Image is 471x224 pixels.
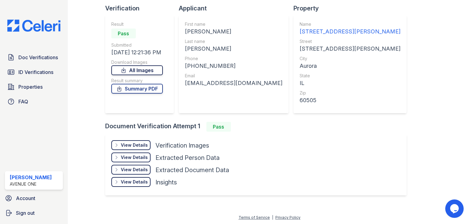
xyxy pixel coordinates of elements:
[18,54,58,61] span: Doc Verifications
[111,42,163,48] div: Submitted
[155,153,220,162] div: Extracted Person Data
[185,38,282,44] div: Last name
[275,215,301,220] a: Privacy Policy
[185,62,282,70] div: [PHONE_NUMBER]
[5,66,63,78] a: ID Verifications
[111,65,163,75] a: All Images
[2,207,65,219] a: Sign out
[300,79,400,87] div: IL
[10,174,52,181] div: [PERSON_NAME]
[300,96,400,105] div: 60505
[300,73,400,79] div: State
[185,27,282,36] div: [PERSON_NAME]
[206,122,231,132] div: Pass
[300,38,400,44] div: Street
[185,44,282,53] div: [PERSON_NAME]
[121,154,148,160] div: View Details
[300,44,400,53] div: [STREET_ADDRESS][PERSON_NAME]
[105,4,179,13] div: Verification
[5,81,63,93] a: Properties
[121,167,148,173] div: View Details
[18,68,53,76] span: ID Verifications
[300,62,400,70] div: Aurora
[121,179,148,185] div: View Details
[111,84,163,94] a: Summary PDF
[155,141,209,150] div: Verification Images
[272,215,273,220] div: |
[239,215,270,220] a: Terms of Service
[5,51,63,64] a: Doc Verifications
[300,21,400,27] div: Name
[155,178,177,187] div: Insights
[18,98,28,105] span: FAQ
[111,48,163,57] div: [DATE] 12:21:36 PM
[185,73,282,79] div: Email
[16,209,35,217] span: Sign out
[293,4,412,13] div: Property
[105,122,412,132] div: Document Verification Attempt 1
[300,90,400,96] div: Zip
[111,78,163,84] div: Result summary
[111,29,136,38] div: Pass
[121,142,148,148] div: View Details
[155,166,229,174] div: Extracted Document Data
[111,21,163,27] div: Result
[300,21,400,36] a: Name [STREET_ADDRESS][PERSON_NAME]
[179,4,293,13] div: Applicant
[445,199,465,218] iframe: chat widget
[185,79,282,87] div: [EMAIL_ADDRESS][DOMAIN_NAME]
[185,56,282,62] div: Phone
[185,21,282,27] div: First name
[111,59,163,65] div: Download Images
[300,27,400,36] div: [STREET_ADDRESS][PERSON_NAME]
[300,56,400,62] div: City
[10,181,52,187] div: Avenue One
[2,20,65,32] img: CE_Logo_Blue-a8612792a0a2168367f1c8372b55b34899dd931a85d93a1a3d3e32e68fde9ad4.png
[18,83,43,91] span: Properties
[5,95,63,108] a: FAQ
[16,195,35,202] span: Account
[2,192,65,204] a: Account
